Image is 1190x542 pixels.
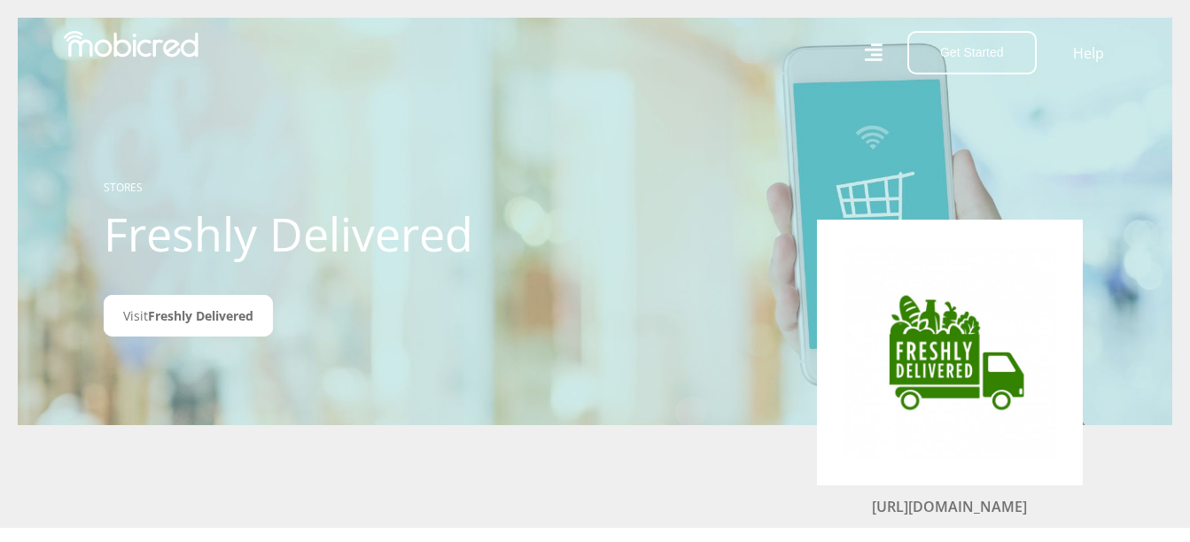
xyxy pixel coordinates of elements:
[104,180,143,195] a: STORES
[148,307,253,324] span: Freshly Delivered
[64,31,198,58] img: Mobicred
[104,295,273,337] a: VisitFreshly Delivered
[844,246,1056,459] img: Freshly Delivered
[872,497,1027,516] a: [URL][DOMAIN_NAME]
[104,206,498,261] h1: Freshly Delivered
[907,31,1037,74] button: Get Started
[1072,42,1105,65] a: Help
